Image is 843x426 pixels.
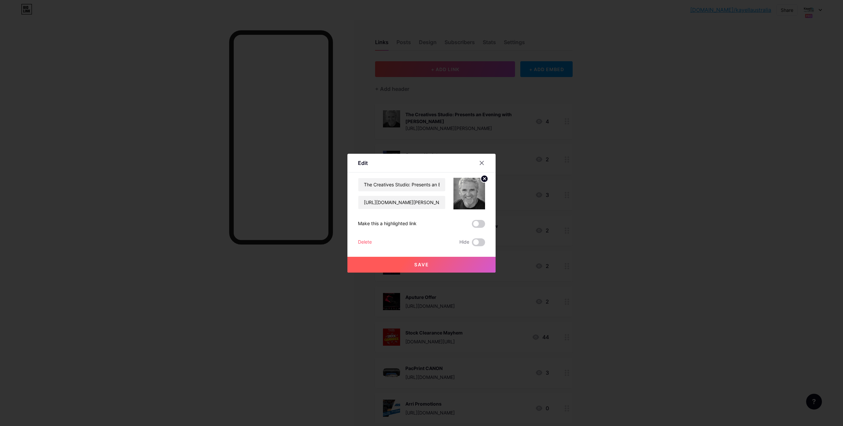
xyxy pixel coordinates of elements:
[414,262,429,267] span: Save
[459,238,469,246] span: Hide
[347,257,496,273] button: Save
[358,238,372,246] div: Delete
[358,159,368,167] div: Edit
[453,178,485,209] img: link_thumbnail
[358,178,445,191] input: Title
[358,220,417,228] div: Make this a highlighted link
[358,196,445,209] input: URL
